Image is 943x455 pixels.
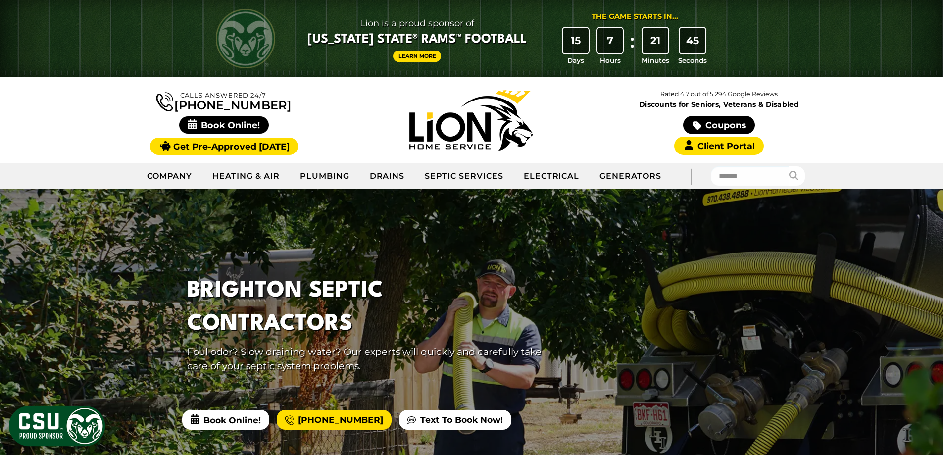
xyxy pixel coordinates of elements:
[307,31,527,48] span: [US_STATE] State® Rams™ Football
[7,404,106,448] img: CSU Sponsor Badge
[567,55,584,65] span: Days
[597,101,841,108] span: Discounts for Seniors, Veterans & Disabled
[399,410,511,430] a: Text To Book Now!
[514,164,590,189] a: Electrical
[150,138,298,155] a: Get Pre-Approved [DATE]
[393,51,442,62] a: Learn More
[156,90,291,111] a: [PHONE_NUMBER]
[597,28,623,53] div: 7
[643,28,668,53] div: 21
[182,410,269,430] span: Book Online!
[415,164,513,189] a: Septic Services
[595,89,843,100] p: Rated 4.7 out of 5,294 Google Reviews
[290,164,360,189] a: Plumbing
[187,345,547,373] p: Foul odor? Slow draining water? Our experts will quickly and carefully take care of your septic s...
[590,164,671,189] a: Generators
[683,116,754,134] a: Coupons
[592,11,678,22] div: The Game Starts in...
[307,15,527,31] span: Lion is a proud sponsor of
[137,164,203,189] a: Company
[642,55,669,65] span: Minutes
[563,28,589,53] div: 15
[627,28,637,66] div: :
[671,163,711,189] div: |
[600,55,621,65] span: Hours
[277,410,392,430] a: [PHONE_NUMBER]
[179,116,269,134] span: Book Online!
[187,274,547,341] h1: Brighton Septic Contractors
[409,90,533,151] img: Lion Home Service
[360,164,415,189] a: Drains
[680,28,705,53] div: 45
[678,55,707,65] span: Seconds
[202,164,290,189] a: Heating & Air
[674,137,763,155] a: Client Portal
[216,9,275,68] img: CSU Rams logo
